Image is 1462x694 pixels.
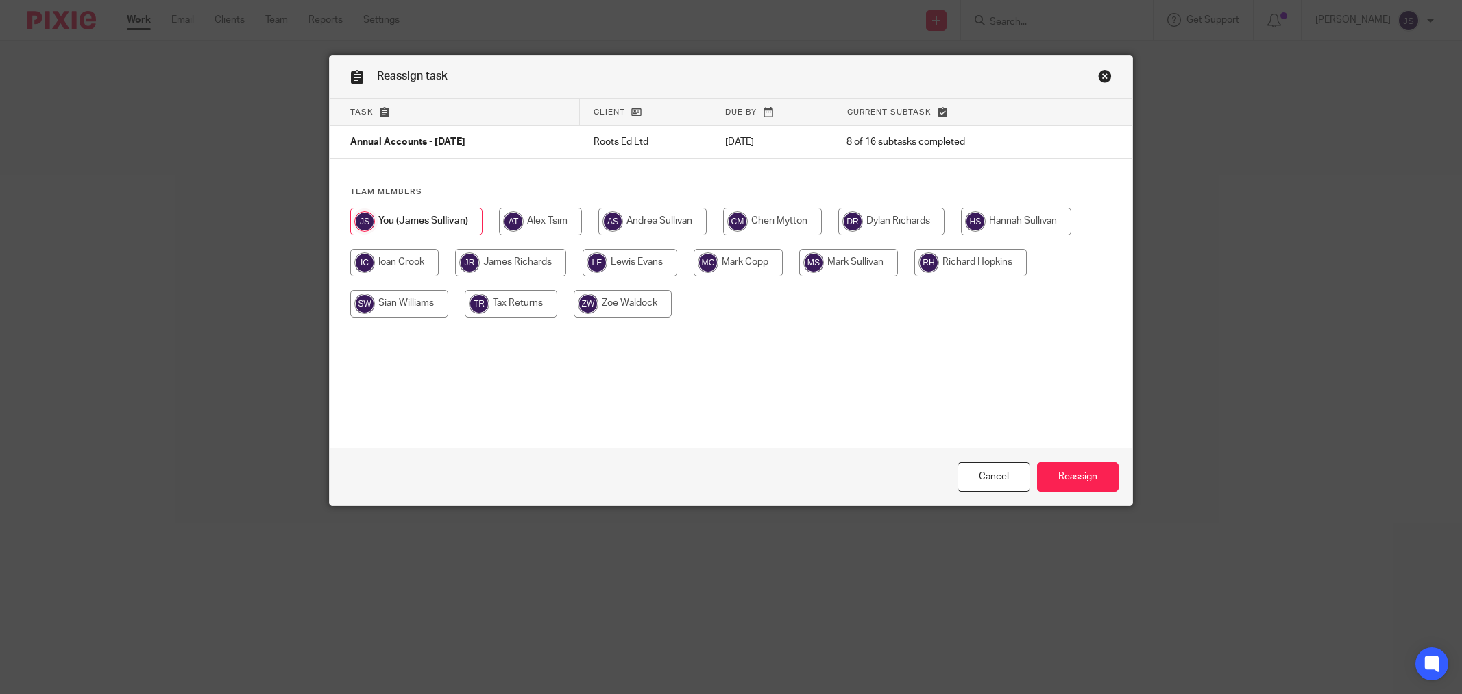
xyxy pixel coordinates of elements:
[377,71,448,82] span: Reassign task
[350,187,1112,198] h4: Team members
[594,108,625,116] span: Client
[847,108,931,116] span: Current subtask
[1037,462,1119,492] input: Reassign
[725,135,820,149] p: [DATE]
[833,126,1067,159] td: 8 of 16 subtasks completed
[958,462,1030,492] a: Close this dialog window
[350,108,374,116] span: Task
[594,135,698,149] p: Roots Ed Ltd
[350,138,465,147] span: Annual Accounts - [DATE]
[725,108,757,116] span: Due by
[1098,69,1112,88] a: Close this dialog window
